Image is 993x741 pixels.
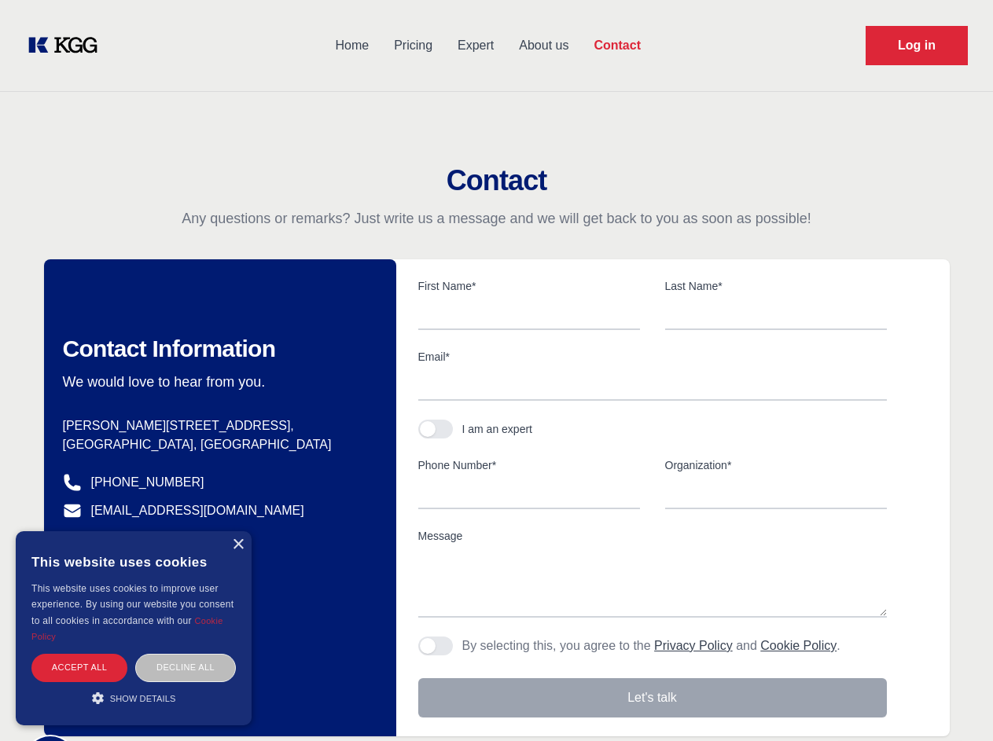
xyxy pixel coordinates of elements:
label: Email* [418,349,887,365]
label: Phone Number* [418,457,640,473]
div: This website uses cookies [31,543,236,581]
div: I am an expert [462,421,533,437]
a: @knowledgegategroup [63,530,219,548]
a: Pricing [381,25,445,66]
label: Message [418,528,887,544]
p: We would love to hear from you. [63,372,371,391]
a: About us [506,25,581,66]
a: Cookie Policy [31,616,223,641]
h2: Contact Information [63,335,371,363]
span: This website uses cookies to improve user experience. By using our website you consent to all coo... [31,583,234,626]
p: Any questions or remarks? Just write us a message and we will get back to you as soon as possible! [19,209,974,228]
div: Accept all [31,654,127,681]
a: [EMAIL_ADDRESS][DOMAIN_NAME] [91,501,304,520]
p: By selecting this, you agree to the and . [462,636,840,655]
span: Show details [110,694,176,703]
a: Contact [581,25,653,66]
a: Privacy Policy [654,639,733,652]
a: Cookie Policy [760,639,837,652]
p: [PERSON_NAME][STREET_ADDRESS], [63,416,371,435]
div: Show details [31,690,236,706]
label: First Name* [418,278,640,294]
a: [PHONE_NUMBER] [91,473,204,492]
button: Let's talk [418,678,887,717]
div: Decline all [135,654,236,681]
div: Close [232,539,244,551]
a: Expert [445,25,506,66]
a: Request Demo [866,26,968,65]
label: Last Name* [665,278,887,294]
iframe: Chat Widget [914,666,993,741]
h2: Contact [19,165,974,196]
a: KOL Knowledge Platform: Talk to Key External Experts (KEE) [25,33,110,58]
a: Home [322,25,381,66]
p: [GEOGRAPHIC_DATA], [GEOGRAPHIC_DATA] [63,435,371,454]
label: Organization* [665,457,887,473]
